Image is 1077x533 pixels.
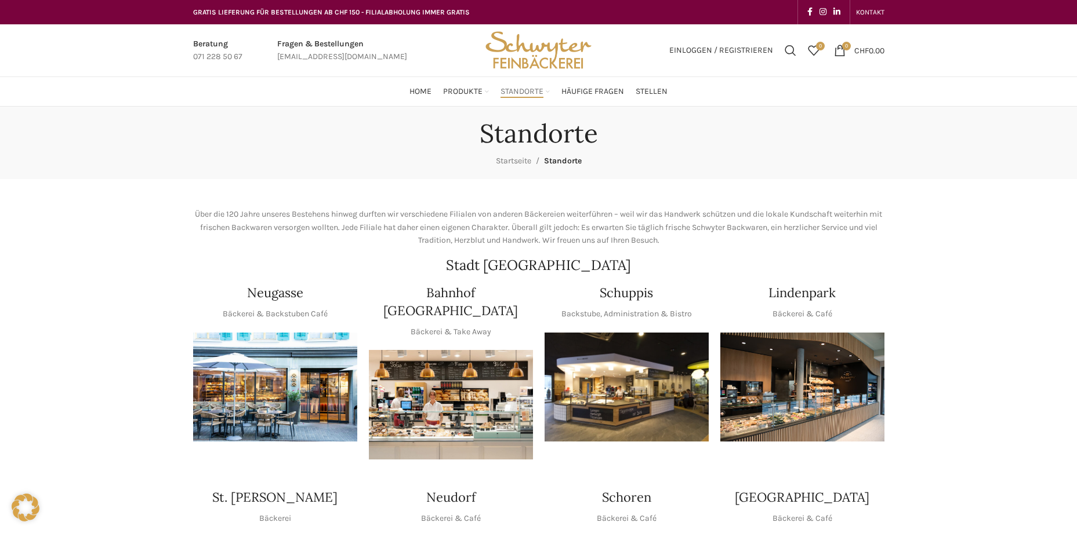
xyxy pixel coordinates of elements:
h4: Schoren [602,488,651,506]
span: Einloggen / Registrieren [669,46,773,54]
a: KONTAKT [856,1,884,24]
h4: Schuppis [600,284,653,302]
a: Site logo [481,45,595,54]
span: Standorte [544,156,582,166]
span: Produkte [443,86,483,97]
a: Instagram social link [816,4,830,20]
bdi: 0.00 [854,45,884,55]
img: Bäckerei Schwyter [481,24,595,76]
span: Standorte [501,86,543,97]
div: Secondary navigation [850,1,890,24]
h4: [GEOGRAPHIC_DATA] [735,488,869,506]
h4: St. [PERSON_NAME] [212,488,338,506]
a: Produkte [443,80,489,103]
a: 0 CHF0.00 [828,39,890,62]
p: Bäckerei & Café [421,512,481,525]
a: Einloggen / Registrieren [663,39,779,62]
h4: Neudorf [426,488,476,506]
a: Linkedin social link [830,4,844,20]
h4: Lindenpark [768,284,836,302]
h4: Bahnhof [GEOGRAPHIC_DATA] [369,284,533,320]
a: Facebook social link [804,4,816,20]
a: Standorte [501,80,550,103]
p: Backstube, Administration & Bistro [561,308,692,320]
p: Bäckerei & Café [773,308,832,320]
div: 1 / 1 [720,333,884,442]
h1: Standorte [480,118,598,149]
span: 0 [816,42,825,50]
h2: Stadt [GEOGRAPHIC_DATA] [193,258,884,272]
p: Über die 120 Jahre unseres Bestehens hinweg durften wir verschiedene Filialen von anderen Bäckere... [193,208,884,247]
span: 0 [842,42,851,50]
p: Bäckerei & Backstuben Café [223,308,328,320]
div: Main navigation [187,80,890,103]
span: Home [409,86,431,97]
a: Infobox link [277,38,407,64]
img: Neugasse [193,333,357,442]
a: Suchen [779,39,802,62]
span: GRATIS LIEFERUNG FÜR BESTELLUNGEN AB CHF 150 - FILIALABHOLUNG IMMER GRATIS [193,8,470,16]
p: Bäckerei & Café [773,512,832,525]
span: Häufige Fragen [561,86,624,97]
span: Stellen [636,86,668,97]
a: Stellen [636,80,668,103]
div: 1 / 1 [193,333,357,442]
img: Bahnhof St. Gallen [369,350,533,459]
a: Startseite [496,156,531,166]
span: CHF [854,45,869,55]
p: Bäckerei [259,512,291,525]
div: 1 / 1 [545,333,709,442]
a: Infobox link [193,38,242,64]
img: 017-e1571925257345 [720,333,884,442]
div: Meine Wunschliste [802,39,825,62]
a: Häufige Fragen [561,80,624,103]
span: KONTAKT [856,8,884,16]
div: 1 / 1 [369,350,533,459]
a: 0 [802,39,825,62]
h4: Neugasse [247,284,303,302]
p: Bäckerei & Café [597,512,657,525]
a: Home [409,80,431,103]
p: Bäckerei & Take Away [411,326,491,338]
img: 150130-Schwyter-013 [545,333,709,442]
